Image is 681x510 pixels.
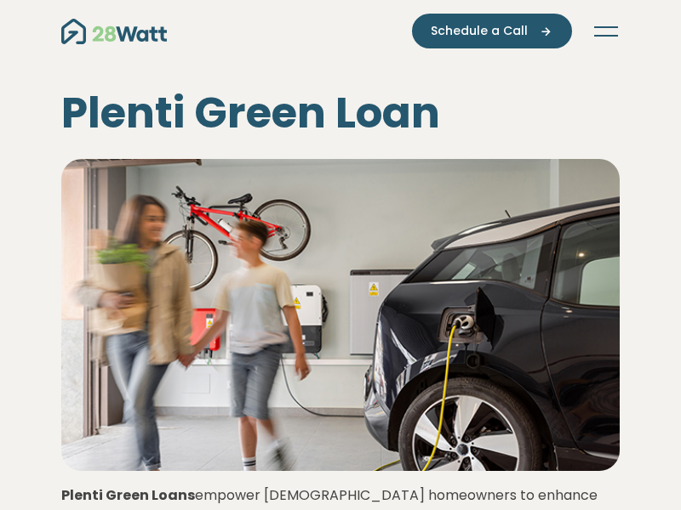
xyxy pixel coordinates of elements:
span: Schedule a Call [431,22,528,40]
img: 28Watt [61,19,167,44]
button: Schedule a Call [412,14,572,48]
nav: Main navigation [61,14,620,48]
button: Toggle navigation [592,23,620,40]
h1: Plenti Green Loan [61,88,620,139]
strong: Plenti Green Loans [61,485,195,505]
